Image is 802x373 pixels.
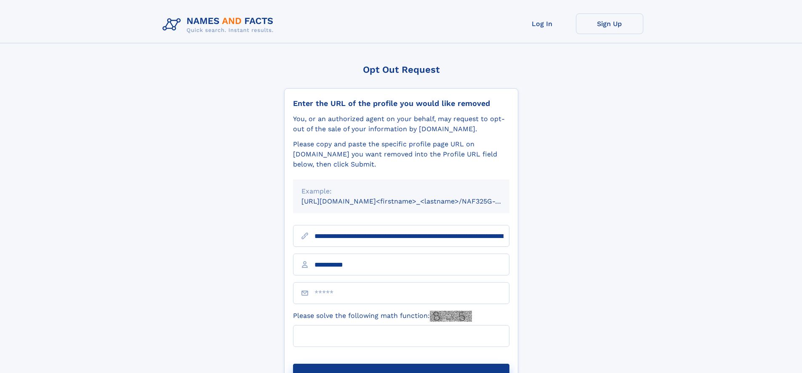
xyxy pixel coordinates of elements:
img: Logo Names and Facts [159,13,280,36]
a: Log In [509,13,576,34]
div: Please copy and paste the specific profile page URL on [DOMAIN_NAME] you want removed into the Pr... [293,139,509,169]
div: Example: [301,186,501,196]
div: You, or an authorized agent on your behalf, may request to opt-out of the sale of your informatio... [293,114,509,134]
small: [URL][DOMAIN_NAME]<firstname>_<lastname>/NAF325G-xxxxxxxx [301,197,525,205]
div: Enter the URL of the profile you would like removed [293,99,509,108]
div: Opt Out Request [284,64,518,75]
a: Sign Up [576,13,643,34]
label: Please solve the following math function: [293,311,472,322]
